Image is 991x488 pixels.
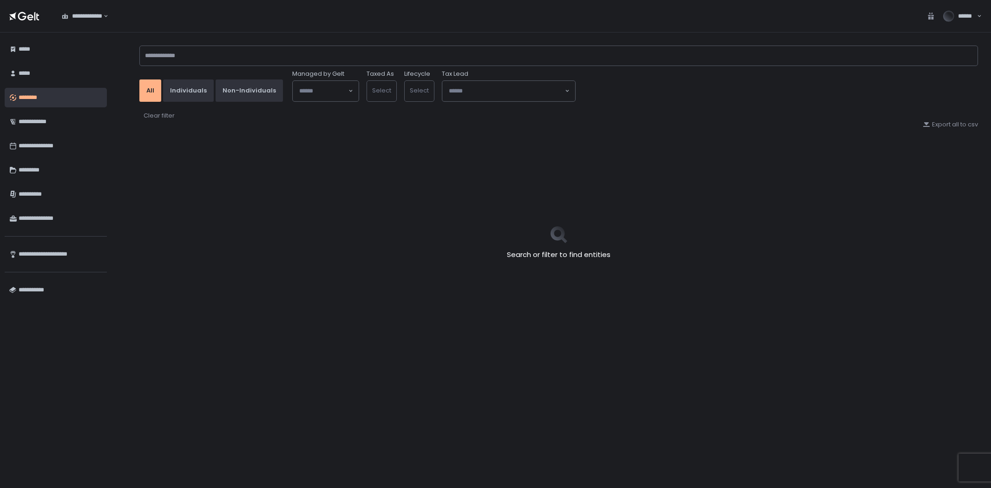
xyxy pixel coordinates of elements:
h2: Search or filter to find entities [507,250,610,260]
button: Non-Individuals [216,79,283,102]
span: Managed by Gelt [292,70,344,78]
span: Select [410,86,429,95]
div: Individuals [170,86,207,95]
div: Search for option [56,7,108,26]
div: Clear filter [144,112,175,120]
span: Select [372,86,391,95]
label: Lifecycle [404,70,430,78]
div: Search for option [293,81,359,101]
div: Search for option [442,81,575,101]
input: Search for option [299,86,348,96]
input: Search for option [449,86,564,96]
div: All [146,86,154,95]
span: Tax Lead [442,70,468,78]
button: Clear filter [143,111,175,120]
button: All [139,79,161,102]
input: Search for option [102,12,103,21]
button: Export all to csv [923,120,978,129]
button: Individuals [163,79,214,102]
div: Non-Individuals [223,86,276,95]
label: Taxed As [367,70,394,78]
